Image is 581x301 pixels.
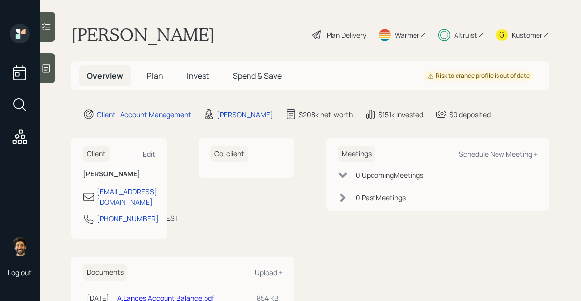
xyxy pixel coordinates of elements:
div: Schedule New Meeting + [459,149,538,159]
h6: Meetings [338,146,375,162]
div: Kustomer [512,30,542,40]
div: [PHONE_NUMBER] [97,214,159,224]
span: Spend & Save [233,70,282,81]
h1: [PERSON_NAME] [71,24,215,45]
span: Invest [187,70,209,81]
div: Log out [8,268,32,277]
span: Overview [87,70,123,81]
div: Edit [143,149,155,159]
div: Upload + [255,268,283,277]
div: 0 Upcoming Meeting s [356,170,423,180]
div: $208k net-worth [299,109,353,120]
h6: Documents [83,264,127,281]
span: Plan [147,70,163,81]
div: Altruist [454,30,477,40]
div: Client · Account Management [97,109,191,120]
div: [EMAIL_ADDRESS][DOMAIN_NAME] [97,186,157,207]
div: Plan Delivery [327,30,366,40]
img: eric-schwartz-headshot.png [10,236,30,256]
div: Warmer [395,30,419,40]
div: 0 Past Meeting s [356,192,406,203]
div: $151k invested [378,109,423,120]
h6: [PERSON_NAME] [83,170,155,178]
div: EST [166,213,179,223]
div: [PERSON_NAME] [217,109,273,120]
h6: Co-client [210,146,248,162]
div: $0 deposited [449,109,491,120]
div: Risk tolerance profile is out of date [428,72,530,80]
h6: Client [83,146,110,162]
